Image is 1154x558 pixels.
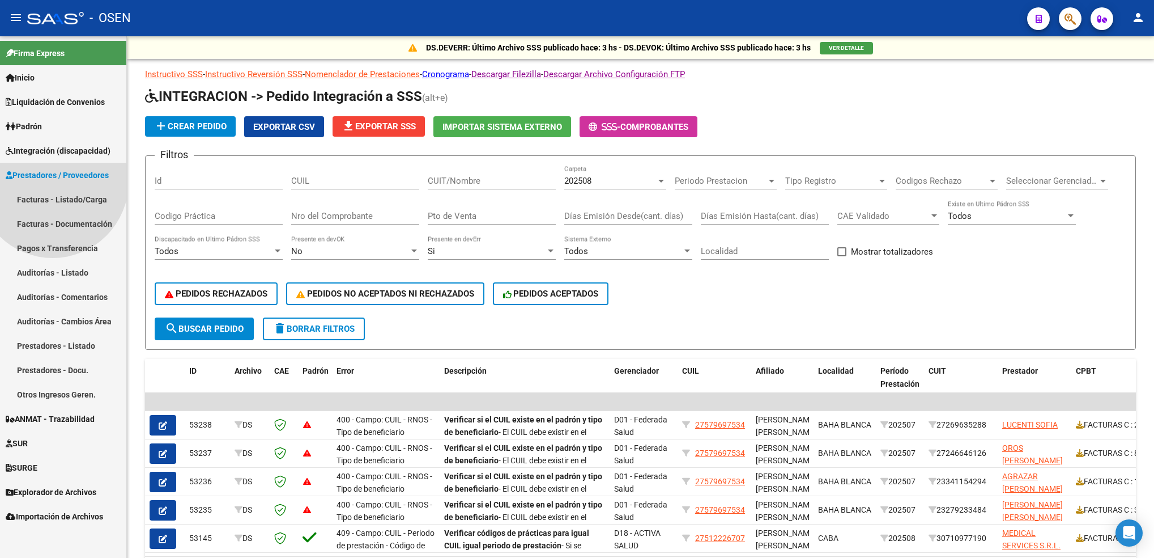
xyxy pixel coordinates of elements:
[493,282,609,305] button: PEDIDOS ACEPTADOS
[155,147,194,163] h3: Filtros
[1131,11,1145,24] mat-icon: person
[6,145,110,157] span: Integración (discapacidad)
[274,366,289,375] span: CAE
[929,475,993,488] div: 23341154294
[273,324,355,334] span: Borrar Filtros
[924,359,998,409] datatable-header-cell: CUIT
[342,119,355,133] mat-icon: file_download
[296,289,474,299] span: PEDIDOS NO ACEPTADOS NI RECHAZADOS
[342,121,416,132] span: Exportar SSS
[154,121,227,132] span: Crear Pedido
[235,532,265,545] div: DS
[675,176,767,186] span: Periodo Prestacion
[876,359,924,409] datatable-header-cell: Período Prestación
[564,246,588,256] span: Todos
[880,418,919,432] div: 202507
[818,477,871,486] span: BAH­A BLANCA
[851,245,933,259] span: Mostrar totalizadores
[818,420,871,429] span: BAH­A BLANCA
[1006,176,1098,186] span: Seleccionar Gerenciador
[756,500,816,522] span: [PERSON_NAME] [PERSON_NAME]
[756,472,816,494] span: [PERSON_NAME] [PERSON_NAME]
[291,246,303,256] span: No
[6,510,103,523] span: Importación de Archivos
[185,359,230,409] datatable-header-cell: ID
[235,418,265,432] div: DS
[929,532,993,545] div: 30710977190
[440,359,610,409] datatable-header-cell: Descripción
[6,413,95,425] span: ANMAT - Trazabilidad
[929,447,993,460] div: 27246646126
[333,116,425,137] button: Exportar SSS
[165,289,267,299] span: PEDIDOS RECHAZADOS
[189,366,197,375] span: ID
[286,282,484,305] button: PEDIDOS NO ACEPTADOS NI RECHAZADOS
[814,359,876,409] datatable-header-cell: Localidad
[422,92,448,103] span: (alt+e)
[1076,366,1096,375] span: CPBT
[337,415,432,437] span: 400 - Campo: CUIL - RNOS - Tipo de beneficiario
[1002,500,1063,522] span: [PERSON_NAME] [PERSON_NAME]
[6,169,109,181] span: Prestadores / Proveedores
[270,359,298,409] datatable-header-cell: CAE
[444,500,602,522] strong: Verificar si el CUIL existe en el padrón y tipo de beneficiario
[145,116,236,137] button: Crear Pedido
[896,176,987,186] span: Codigos Rechazo
[880,504,919,517] div: 202507
[682,366,699,375] span: CUIL
[880,447,919,460] div: 202507
[818,534,838,543] span: CABA
[235,447,265,460] div: DS
[614,472,667,494] span: D01 - Federada Salud
[695,449,745,458] span: 27579697534
[880,475,919,488] div: 202507
[337,500,432,522] span: 400 - Campo: CUIL - RNOS - Tipo de beneficiario
[426,41,811,54] p: DS.DEVERR: Último Archivo SSS publicado hace: 3 hs - DS.DEVOK: Último Archivo SSS publicado hace:...
[695,505,745,514] span: 27579697534
[154,119,168,133] mat-icon: add
[189,504,225,517] div: 53235
[205,69,303,79] a: Instructivo Reversión SSS
[298,359,332,409] datatable-header-cell: Padrón
[230,359,270,409] datatable-header-cell: Archivo
[444,472,602,494] strong: Verificar si el CUIL existe en el padrón y tipo de beneficiario
[785,176,877,186] span: Tipo Registro
[880,532,919,545] div: 202508
[678,359,751,409] datatable-header-cell: CUIL
[155,282,278,305] button: PEDIDOS RECHAZADOS
[444,472,602,532] span: - El CUIL debe existir en el padrón de la Obra Social, y no debe ser del tipo beneficiario adhere...
[837,211,929,221] span: CAE Validado
[503,289,599,299] span: PEDIDOS ACEPTADOS
[929,366,946,375] span: CUIT
[471,69,541,79] a: Descargar Filezilla
[235,475,265,488] div: DS
[189,447,225,460] div: 53237
[543,69,685,79] a: Descargar Archivo Configuración FTP
[6,47,65,60] span: Firma Express
[444,366,487,375] span: Descripción
[6,71,35,84] span: Inicio
[155,246,178,256] span: Todos
[90,6,131,31] span: - OSEN
[614,500,667,522] span: D01 - Federada Salud
[880,366,919,388] span: Período Prestación
[756,443,816,466] span: [PERSON_NAME] [PERSON_NAME]
[1002,472,1063,494] span: AGRAZAR [PERSON_NAME]
[263,318,365,340] button: Borrar Filtros
[165,322,178,335] mat-icon: search
[444,415,602,437] strong: Verificar si el CUIL existe en el padrón y tipo de beneficiario
[695,477,745,486] span: 27579697534
[145,69,203,79] a: Instructivo SSS
[820,42,873,54] button: VER DETALLE
[614,443,667,466] span: D01 - Federada Salud
[444,443,602,466] strong: Verificar si el CUIL existe en el padrón y tipo de beneficiario
[589,122,620,132] span: -
[6,486,96,498] span: Explorador de Archivos
[998,359,1071,409] datatable-header-cell: Prestador
[756,366,784,375] span: Afiliado
[337,472,432,494] span: 400 - Campo: CUIL - RNOS - Tipo de beneficiario
[433,116,571,137] button: Importar Sistema Externo
[444,443,602,504] span: - El CUIL debe existir en el padrón de la Obra Social, y no debe ser del tipo beneficiario adhere...
[6,437,28,450] span: SUR
[1002,420,1058,429] span: LUCENTI SOFIA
